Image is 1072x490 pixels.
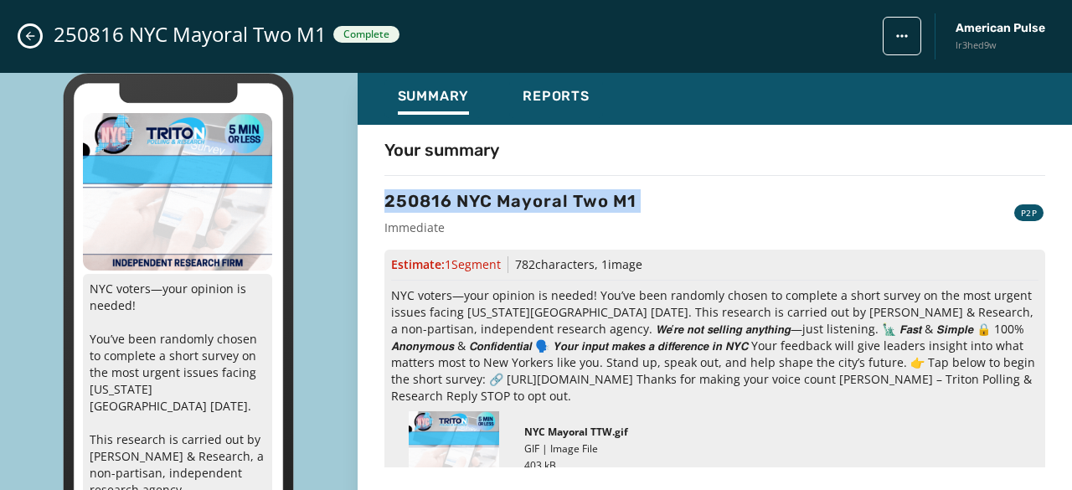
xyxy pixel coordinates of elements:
[54,21,327,48] span: 250816 NYC Mayoral Two M1
[391,256,501,273] span: Estimate:
[509,80,603,118] button: Reports
[515,256,595,272] span: 782 characters
[523,88,590,105] span: Reports
[956,20,1045,37] span: American Pulse
[409,411,499,487] img: Thumbnail
[595,256,642,272] span: , 1 image
[883,17,921,55] button: broadcast action menu
[391,287,1038,405] span: NYC voters—your opinion is needed! You’ve been randomly chosen to complete a short survey on the ...
[384,80,483,118] button: Summary
[445,256,501,272] span: 1 Segment
[524,442,1038,456] p: GIF | Image File
[384,219,636,236] span: Immediate
[956,39,1045,53] span: lr3hed9w
[398,88,470,105] span: Summary
[384,189,636,213] h3: 250816 NYC Mayoral Two M1
[524,459,1038,472] p: 403 kB
[524,426,1038,439] p: NYC Mayoral TTW.gif
[1014,204,1044,221] div: P2P
[384,138,499,162] h4: Your summary
[343,28,389,41] span: Complete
